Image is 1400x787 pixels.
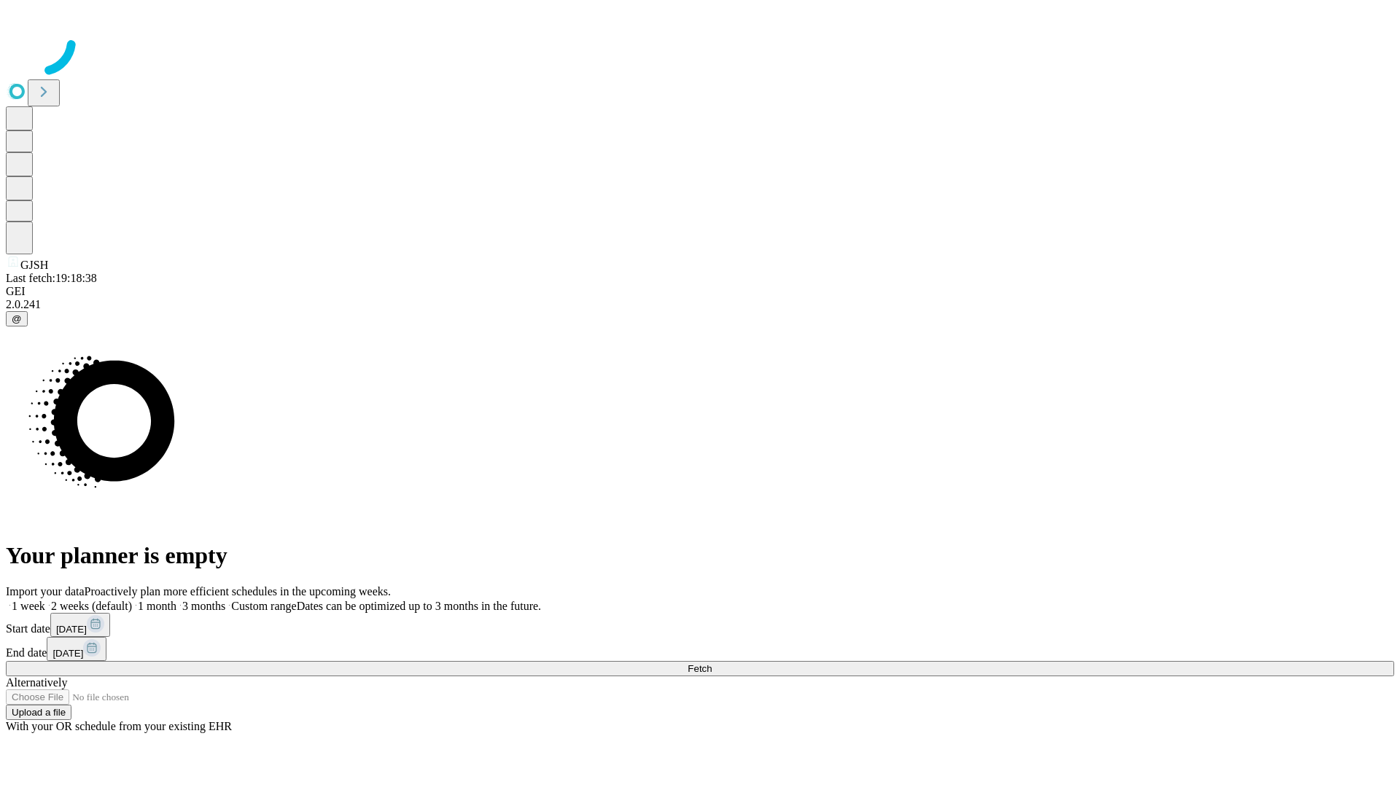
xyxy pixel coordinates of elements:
[6,661,1394,676] button: Fetch
[688,663,712,674] span: Fetch
[12,600,45,612] span: 1 week
[6,705,71,720] button: Upload a file
[6,637,1394,661] div: End date
[297,600,541,612] span: Dates can be optimized up to 3 months in the future.
[51,600,132,612] span: 2 weeks (default)
[12,313,22,324] span: @
[182,600,225,612] span: 3 months
[6,613,1394,637] div: Start date
[85,585,391,598] span: Proactively plan more efficient schedules in the upcoming weeks.
[47,637,106,661] button: [DATE]
[52,648,83,659] span: [DATE]
[50,613,110,637] button: [DATE]
[6,285,1394,298] div: GEI
[20,259,48,271] span: GJSH
[6,585,85,598] span: Import your data
[6,311,28,326] button: @
[6,272,97,284] span: Last fetch: 19:18:38
[231,600,296,612] span: Custom range
[6,542,1394,569] h1: Your planner is empty
[6,298,1394,311] div: 2.0.241
[6,720,232,732] span: With your OR schedule from your existing EHR
[56,624,87,635] span: [DATE]
[138,600,176,612] span: 1 month
[6,676,67,689] span: Alternatively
